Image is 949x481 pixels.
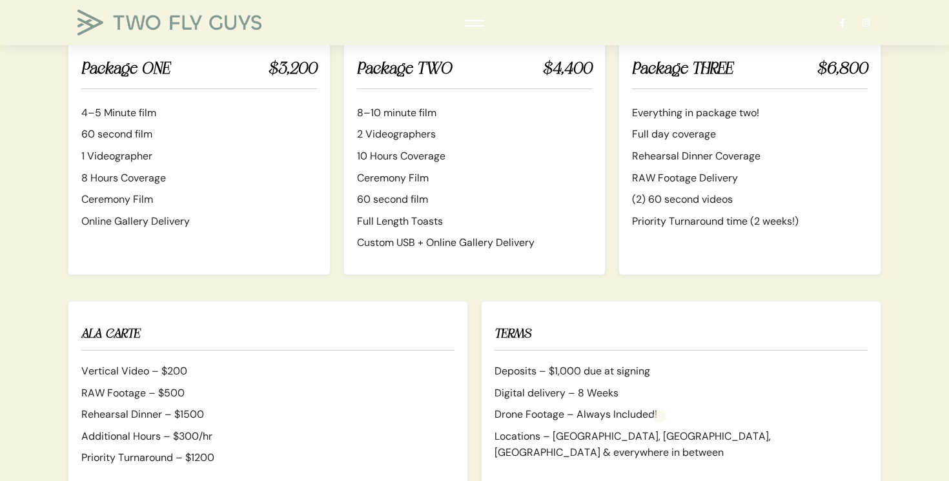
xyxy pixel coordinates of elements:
[632,126,868,143] li: Full day coverage
[632,170,868,187] li: RAW Footage Delivery
[81,428,454,445] li: Additional Hours – $300/hr
[357,213,593,230] li: Full Length Toasts
[495,363,868,380] li: Deposits – $1,000 due at signing
[632,213,868,230] li: Priority Turnaround time (2 weeks!)
[495,406,868,423] li: Drone Footage – Always Included!
[495,385,868,402] li: Digital delivery – 8 Weeks
[81,363,454,380] li: Vertical Video – $200
[81,126,317,143] li: 60 second film
[357,170,593,187] li: Ceremony Film
[357,191,593,208] li: 60 second film
[495,323,868,351] h4: TERMS
[495,428,868,461] li: Locations – [GEOGRAPHIC_DATA], [GEOGRAPHIC_DATA], [GEOGRAPHIC_DATA] & everywhere in between
[81,449,454,466] li: Priority Turnaround – $1200
[357,126,593,143] li: 2 Videographers
[81,323,454,351] h4: ALA CARTE
[268,56,317,81] span: $3,200
[632,56,868,89] h3: Package THREE
[77,10,261,36] img: TWO FLY GUYS MEDIA
[81,191,317,208] li: Ceremony Film
[81,213,317,230] li: Online Gallery Delivery
[357,234,593,251] li: Custom USB + Online Gallery Delivery
[817,56,868,81] span: $6,800
[81,170,317,187] li: 8 Hours Coverage
[81,148,317,165] li: 1 Videographer
[357,105,593,121] li: 8–10 minute film
[632,148,868,165] li: Rehearsal Dinner Coverage
[81,385,454,402] li: RAW Footage – $500
[81,105,317,121] li: 4–5 Minute film
[542,56,592,81] span: $4,400
[77,10,271,36] a: TWO FLY GUYS MEDIA TWO FLY GUYS MEDIA
[632,191,868,208] li: (2) 60 second videos
[81,56,317,89] h3: Package ONE
[81,406,454,423] li: Rehearsal Dinner – $1500
[357,148,593,165] li: 10 Hours Coverage
[357,56,593,89] h3: Package TWO
[632,105,868,121] li: Everything in package two!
